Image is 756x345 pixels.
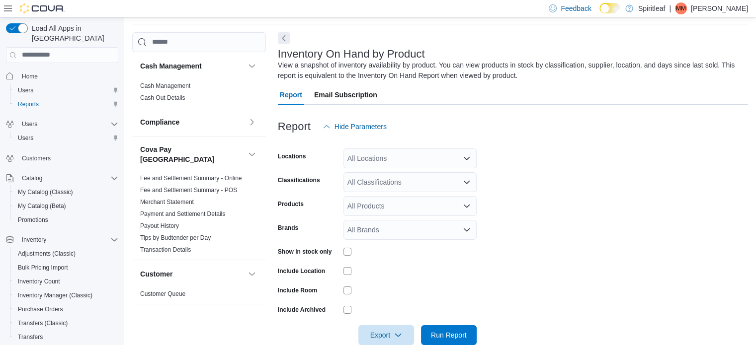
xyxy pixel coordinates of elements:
[463,154,471,162] button: Open list of options
[140,222,179,230] span: Payout History
[14,200,118,212] span: My Catalog (Beta)
[140,117,244,127] button: Compliance
[18,333,43,341] span: Transfers
[463,178,471,186] button: Open list of options
[140,82,190,90] span: Cash Management
[278,286,317,294] label: Include Room
[10,288,122,302] button: Inventory Manager (Classic)
[132,288,266,304] div: Customer
[28,23,118,43] span: Load All Apps in [GEOGRAPHIC_DATA]
[10,316,122,330] button: Transfers (Classic)
[140,269,172,279] h3: Customer
[22,154,51,162] span: Customers
[14,186,77,198] a: My Catalog (Classic)
[278,32,290,44] button: Next
[14,331,47,343] a: Transfers
[140,269,244,279] button: Customer
[18,188,73,196] span: My Catalog (Classic)
[14,84,118,96] span: Users
[278,48,425,60] h3: Inventory On Hand by Product
[335,122,387,132] span: Hide Parameters
[140,174,242,182] span: Fee and Settlement Summary - Online
[278,60,743,81] div: View a snapshot of inventory availability by product. You can view products in stock by classific...
[431,330,467,340] span: Run Report
[18,70,118,82] span: Home
[18,118,41,130] button: Users
[2,69,122,83] button: Home
[10,275,122,288] button: Inventory Count
[140,246,191,253] a: Transaction Details
[278,176,320,184] label: Classifications
[140,210,225,218] span: Payment and Settlement Details
[18,202,66,210] span: My Catalog (Beta)
[140,187,237,194] a: Fee and Settlement Summary - POS
[18,118,118,130] span: Users
[278,152,306,160] label: Locations
[319,117,391,137] button: Hide Parameters
[278,200,304,208] label: Products
[280,85,302,105] span: Report
[463,226,471,234] button: Open list of options
[18,134,33,142] span: Users
[246,148,258,160] button: Cova Pay [GEOGRAPHIC_DATA]
[18,291,92,299] span: Inventory Manager (Classic)
[669,2,671,14] p: |
[14,98,118,110] span: Reports
[14,303,67,315] a: Purchase Orders
[10,185,122,199] button: My Catalog (Classic)
[14,214,52,226] a: Promotions
[14,214,118,226] span: Promotions
[463,202,471,210] button: Open list of options
[132,172,266,260] div: Cova Pay [GEOGRAPHIC_DATA]
[14,132,118,144] span: Users
[421,325,477,345] button: Run Report
[18,172,118,184] span: Catalog
[278,121,311,133] h3: Report
[10,261,122,275] button: Bulk Pricing Import
[10,83,122,97] button: Users
[18,319,68,327] span: Transfers (Classic)
[561,3,591,13] span: Feedback
[140,199,194,206] a: Merchant Statement
[14,331,118,343] span: Transfers
[140,210,225,217] a: Payment and Settlement Details
[599,13,600,14] span: Dark Mode
[140,144,244,164] button: Cova Pay [GEOGRAPHIC_DATA]
[140,290,185,298] span: Customer Queue
[22,236,46,244] span: Inventory
[18,305,63,313] span: Purchase Orders
[140,198,194,206] span: Merchant Statement
[140,222,179,229] a: Payout History
[140,290,185,297] a: Customer Queue
[14,317,72,329] a: Transfers (Classic)
[22,72,38,80] span: Home
[2,171,122,185] button: Catalog
[140,175,242,182] a: Fee and Settlement Summary - Online
[246,268,258,280] button: Customer
[14,98,43,110] a: Reports
[140,94,185,102] span: Cash Out Details
[18,216,48,224] span: Promotions
[14,248,118,260] span: Adjustments (Classic)
[18,100,39,108] span: Reports
[18,234,118,246] span: Inventory
[10,131,122,145] button: Users
[18,152,118,164] span: Customers
[18,152,55,164] a: Customers
[14,262,72,274] a: Bulk Pricing Import
[22,120,37,128] span: Users
[14,248,80,260] a: Adjustments (Classic)
[314,85,377,105] span: Email Subscription
[140,94,185,101] a: Cash Out Details
[18,250,76,258] span: Adjustments (Classic)
[18,264,68,272] span: Bulk Pricing Import
[2,233,122,247] button: Inventory
[14,289,96,301] a: Inventory Manager (Classic)
[278,306,326,314] label: Include Archived
[246,116,258,128] button: Compliance
[278,248,332,256] label: Show in stock only
[20,3,65,13] img: Cova
[599,3,620,13] input: Dark Mode
[140,234,211,241] a: Tips by Budtender per Day
[364,325,408,345] span: Export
